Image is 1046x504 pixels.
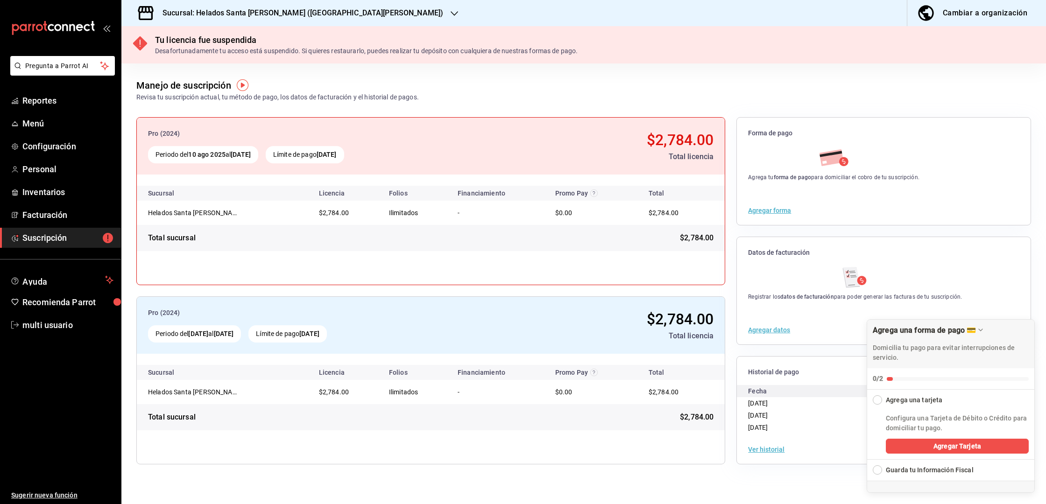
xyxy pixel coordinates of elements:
p: Domicilia tu pago para evitar interrupciones de servicio. [873,343,1029,363]
span: Facturación [22,209,113,221]
span: Configuración [22,140,113,153]
div: Cambiar a organización [943,7,1027,20]
div: Helados Santa [PERSON_NAME] ([GEOGRAPHIC_DATA][PERSON_NAME]) [148,387,241,397]
span: Pregunta a Parrot AI [25,61,100,71]
strong: datos de facturación [780,294,834,300]
span: $2,784.00 [647,310,714,328]
button: Agregar Tarjeta [886,439,1029,454]
div: Desafortunadamente tu acceso está suspendido. Si quieres restaurarlo, puedes realizar tu depósito... [155,46,578,56]
div: Helados Santa Barbara (San Jorge) [148,208,241,217]
button: Expand Checklist [867,460,1034,481]
th: Total [637,365,725,380]
span: $2,784.00 [649,209,678,217]
span: $2,784.00 [649,388,678,396]
a: Pregunta a Parrot AI [7,68,115,77]
div: [DATE] [748,421,873,434]
span: $2,784.00 [319,388,349,396]
span: $0.00 [555,388,572,396]
p: Configura una Tarjeta de Débito o Crédito para domiciliar tu pago. [886,413,1029,433]
div: Agrega una tarjeta [886,395,942,405]
button: Pregunta a Parrot AI [10,56,115,76]
span: Agregar Tarjeta [933,441,981,451]
div: [DATE] [748,409,873,421]
div: Fecha [748,385,873,397]
div: Promo Pay [555,369,630,376]
div: Guarda tu Información Fiscal [886,465,974,475]
span: Menú [22,117,113,130]
svg: Recibe un descuento en el costo de tu membresía al cubrir 80% de tus transacciones realizadas con... [590,369,598,376]
td: Ilimitados [382,201,450,225]
span: Historial de pago [748,368,1019,377]
button: Collapse Checklist [867,390,1034,405]
div: Agrega tu para domiciliar el cobro de tu suscripción. [748,173,919,182]
span: Personal [22,163,113,175]
div: Límite de pago [248,325,327,343]
span: $2,784.00 [647,131,714,149]
svg: Recibe un descuento en el costo de tu membresía al cubrir 80% de tus transacciones realizadas con... [590,189,598,197]
button: Agregar datos [748,327,790,333]
div: Periodo del al [148,146,258,163]
div: Revisa tu suscripción actual, tu método de pago, los datos de facturación y el historial de pagos. [136,92,419,102]
span: Suscripción [22,231,113,244]
strong: [DATE] [317,151,337,158]
div: Helados Santa Barbara (San Jorge) [148,387,241,397]
th: Financiamiento [450,186,548,201]
th: Folios [382,365,450,380]
td: - [450,201,548,225]
button: Agregar forma [748,207,791,214]
th: Financiamiento [450,365,548,380]
div: Helados Santa [PERSON_NAME] ([GEOGRAPHIC_DATA][PERSON_NAME]) [148,208,241,217]
div: Registrar los para poder generar las facturas de tu suscripción. [748,293,962,301]
strong: [DATE] [231,151,251,158]
div: 0/2 [873,374,883,384]
div: Promo Pay [555,189,630,197]
span: Ayuda [22,274,101,286]
td: - [450,380,548,404]
div: Tu licencia fue suspendida [155,34,578,46]
span: Recomienda Parrot [22,296,113,308]
th: Total [637,186,725,201]
div: Periodo del al [148,325,241,343]
div: Límite de pago [266,146,344,163]
span: Forma de pago [748,129,1019,138]
div: Total sucursal [148,412,196,423]
div: Agrega una forma de pago 💳 [867,319,1035,493]
span: multi usuario [22,319,113,331]
div: Manejo de suscripción [136,78,231,92]
div: Pro (2024) [148,308,483,318]
img: Tooltip marker [237,79,248,91]
td: Ilimitados [382,380,450,404]
span: Datos de facturación [748,248,1019,257]
strong: forma de pago [774,174,812,181]
span: Sugerir nueva función [11,490,113,500]
div: Drag to move checklist [867,320,1034,368]
div: Total licencia [499,151,714,162]
h3: Sucursal: Helados Santa [PERSON_NAME] ([GEOGRAPHIC_DATA][PERSON_NAME]) [155,7,443,19]
button: Ver historial [748,446,784,453]
div: Sucursal [148,189,199,197]
div: Total licencia [491,330,714,342]
th: Licencia [311,186,382,201]
span: $2,784.00 [680,232,714,244]
strong: [DATE] [188,330,208,337]
button: Collapse Checklist [867,320,1034,389]
span: $0.00 [555,209,572,217]
div: Sucursal [148,369,199,376]
div: Pro (2024) [148,129,492,139]
span: Inventarios [22,186,113,198]
th: Licencia [311,365,382,380]
span: Reportes [22,94,113,107]
span: $2,784.00 [680,412,714,423]
div: Total sucursal [148,232,196,244]
span: $2,784.00 [319,209,349,217]
div: Agrega una forma de pago 💳 [873,326,976,335]
strong: [DATE] [214,330,234,337]
strong: 10 ago 2025 [188,151,225,158]
button: open_drawer_menu [103,24,110,32]
div: [DATE] [748,397,873,409]
th: Folios [382,186,450,201]
strong: [DATE] [299,330,319,337]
